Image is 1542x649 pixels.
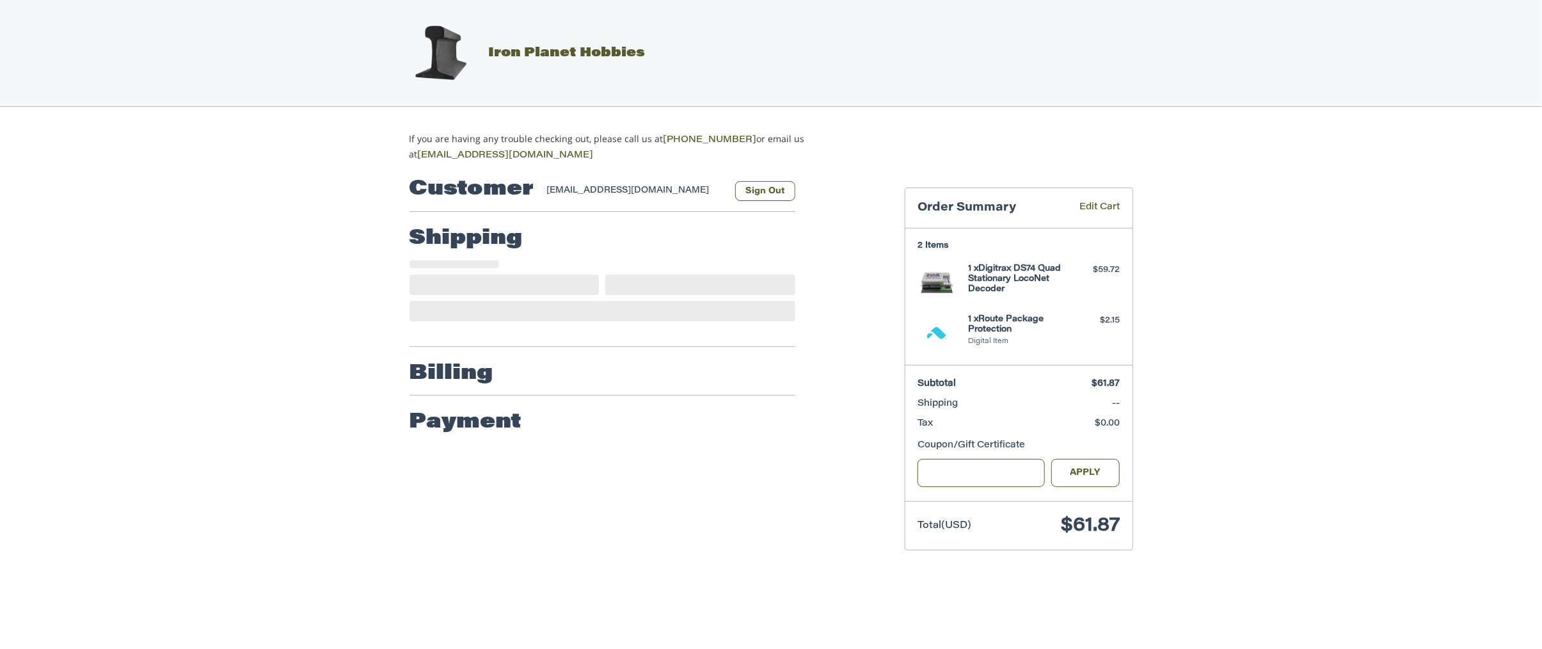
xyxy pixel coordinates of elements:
[735,181,795,201] button: Sign Out
[546,184,722,201] div: [EMAIL_ADDRESS][DOMAIN_NAME]
[408,21,472,85] img: Iron Planet Hobbies
[1069,264,1120,276] div: $59.72
[409,410,522,435] h2: Payment
[409,361,493,387] h2: Billing
[918,521,971,531] span: Total (USD)
[395,47,645,60] a: Iron Planet Hobbies
[918,419,933,428] span: Tax
[1095,419,1120,428] span: $0.00
[1069,314,1120,327] div: $2.15
[918,380,956,389] span: Subtotal
[918,399,958,408] span: Shipping
[968,314,1066,335] h4: 1 x Route Package Protection
[418,151,594,160] a: [EMAIL_ADDRESS][DOMAIN_NAME]
[664,136,757,145] a: [PHONE_NUMBER]
[918,439,1120,453] div: Coupon/Gift Certificate
[968,264,1066,295] h4: 1 x Digitrax DS74 Quad Stationary LocoNet Decoder
[409,226,523,252] h2: Shipping
[1061,517,1120,536] span: $61.87
[918,459,1045,488] input: Gift Certificate or Coupon Code
[968,337,1066,348] li: Digital Item
[1061,201,1120,216] a: Edit Cart
[409,132,845,163] p: If you are having any trouble checking out, please call us at or email us at
[1051,459,1120,488] button: Apply
[918,241,1120,251] h3: 2 Items
[409,177,534,202] h2: Customer
[1112,399,1120,408] span: --
[1092,380,1120,389] span: $61.87
[918,201,1061,216] h3: Order Summary
[488,47,645,60] span: Iron Planet Hobbies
